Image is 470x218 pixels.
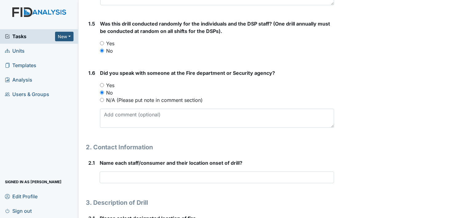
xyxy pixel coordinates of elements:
[5,61,36,70] span: Templates
[5,75,32,85] span: Analysis
[88,159,95,167] label: 2.1
[100,49,104,53] input: No
[5,90,49,99] span: Users & Groups
[5,46,25,56] span: Units
[106,89,113,96] label: No
[55,32,74,41] button: New
[106,82,114,89] label: Yes
[86,143,334,152] h1: 2. Contact Information
[100,160,242,166] span: Name each staff/consumer and their location onset of drill?
[88,69,95,77] label: 1.6
[100,98,104,102] input: N/A (Please put note in comment section)
[100,91,104,95] input: No
[86,198,334,207] h1: 3. Description of Drill
[100,41,104,45] input: Yes
[88,20,95,27] label: 1.5
[5,33,55,40] a: Tasks
[5,192,38,201] span: Edit Profile
[100,83,104,87] input: Yes
[100,21,330,34] span: Was this drill conducted randomly for the individuals and the DSP staff? (One drill annually must...
[106,40,114,47] label: Yes
[106,47,113,54] label: No
[106,96,203,104] label: N/A (Please put note in comment section)
[100,70,275,76] span: Did you speak with someone at the Fire department or Security agency?
[5,206,32,216] span: Sign out
[5,177,62,187] span: Signed in as [PERSON_NAME]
